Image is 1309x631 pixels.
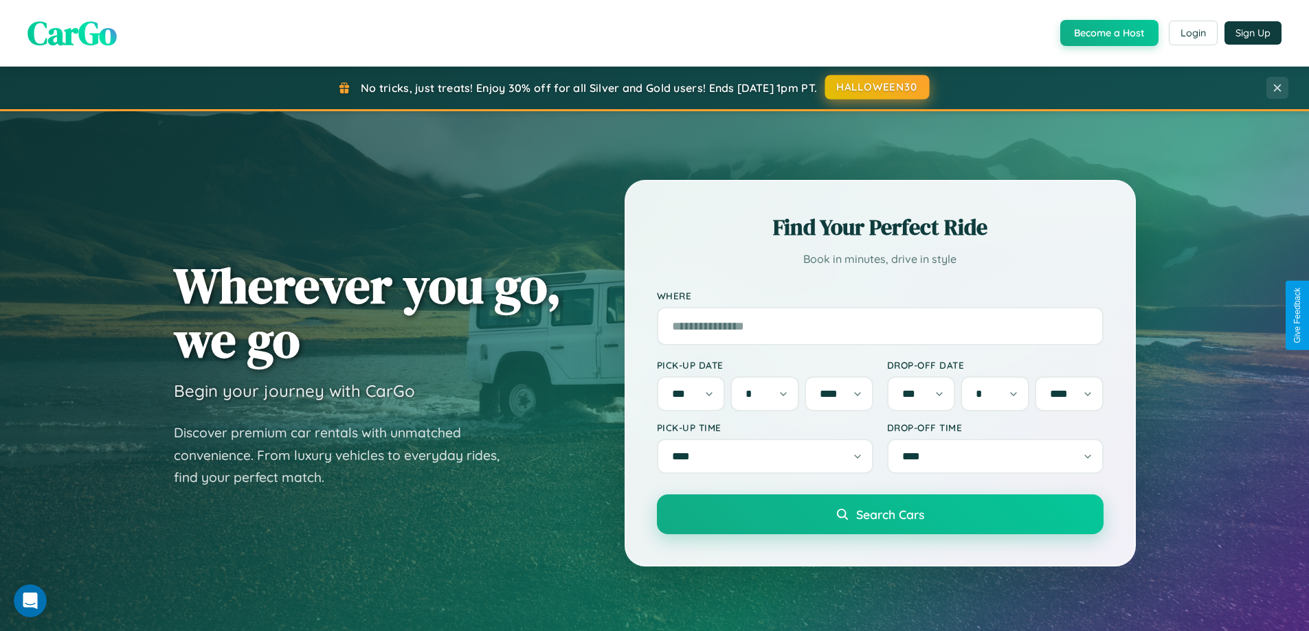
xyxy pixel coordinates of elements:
[174,380,415,401] h3: Begin your journey with CarGo
[657,290,1104,301] label: Where
[174,258,561,367] h1: Wherever you go, we go
[825,75,930,100] button: HALLOWEEN30
[1169,21,1218,45] button: Login
[657,422,873,433] label: Pick-up Time
[14,584,47,617] iframe: Intercom live chat
[174,422,517,489] p: Discover premium car rentals with unmatched convenience. From luxury vehicles to everyday rides, ...
[27,10,117,56] span: CarGo
[1224,21,1282,45] button: Sign Up
[657,359,873,371] label: Pick-up Date
[887,422,1104,433] label: Drop-off Time
[657,212,1104,242] h2: Find Your Perfect Ride
[1293,288,1302,343] div: Give Feedback
[657,494,1104,534] button: Search Cars
[361,81,817,95] span: No tricks, just treats! Enjoy 30% off for all Silver and Gold users! Ends [DATE] 1pm PT.
[887,359,1104,371] label: Drop-off Date
[657,249,1104,269] p: Book in minutes, drive in style
[856,507,924,522] span: Search Cars
[1060,20,1159,46] button: Become a Host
